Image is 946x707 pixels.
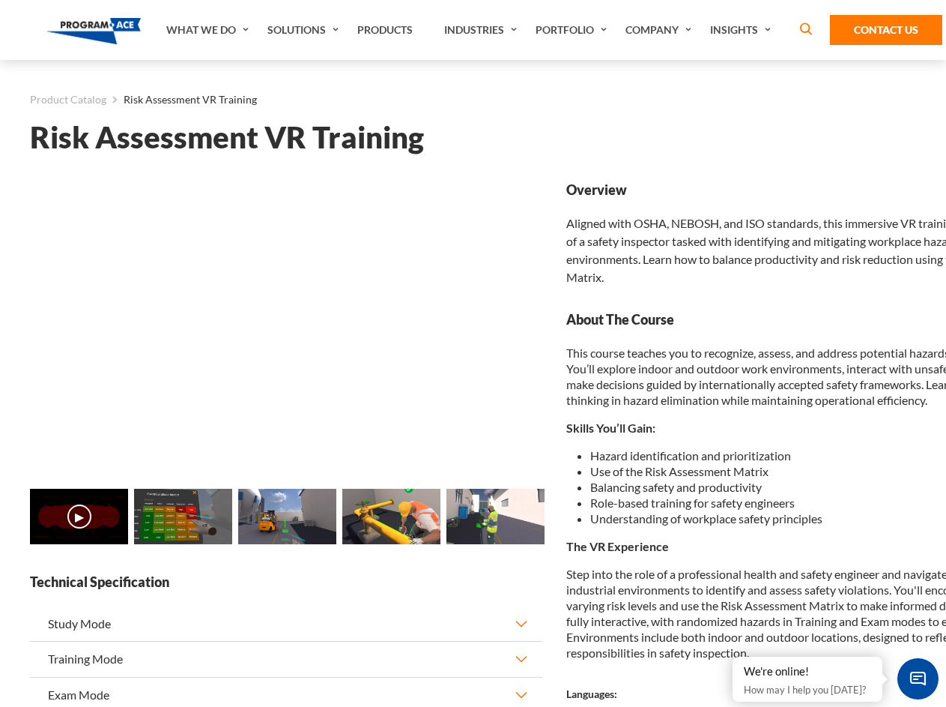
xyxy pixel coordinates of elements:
[30,607,542,641] button: Study Mode
[134,489,232,544] img: Risk Assessment VR Training - Preview 1
[46,18,142,44] img: Program-Ace
[342,489,440,544] img: Risk Assessment VR Training - Preview 3
[30,642,542,676] button: Training Mode
[830,15,942,45] a: Contact Us
[566,688,617,700] strong: Languages:
[744,681,871,699] p: How may I help you [DATE]?
[897,658,939,700] span: Chat Widget
[30,573,542,592] strong: Technical Specification
[238,489,336,544] img: Risk Assessment VR Training - Preview 2
[30,181,542,469] iframe: Risk Assessment VR Training - Video 0
[30,90,106,109] a: Product Catalog
[744,664,871,679] div: We're online!
[30,489,128,544] img: Risk Assessment VR Training - Video 0
[106,90,257,109] li: Risk Assessment VR Training
[67,505,91,529] button: ▶
[446,489,545,544] img: Risk Assessment VR Training - Preview 4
